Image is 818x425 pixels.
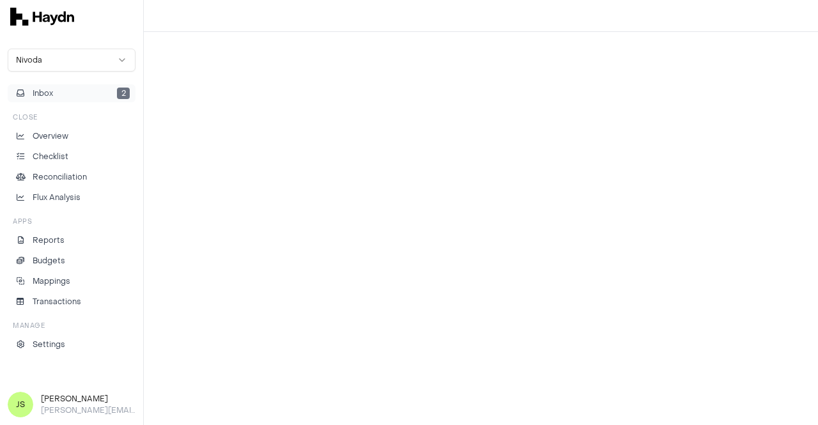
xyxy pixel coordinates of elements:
span: 2 [117,88,130,99]
img: svg+xml,%3c [10,8,74,26]
p: Overview [33,130,68,142]
button: Inbox2 [8,84,135,102]
h3: Apps [13,217,32,226]
p: [PERSON_NAME][EMAIL_ADDRESS][DOMAIN_NAME] [41,405,135,416]
a: Reconciliation [8,168,135,186]
h3: Close [13,112,38,122]
a: Mappings [8,272,135,290]
h3: [PERSON_NAME] [41,393,135,405]
a: Transactions [8,293,135,311]
span: JS [8,392,33,417]
a: Checklist [8,148,135,166]
p: Reconciliation [33,171,87,183]
p: Budgets [33,255,65,267]
p: Transactions [33,296,81,307]
p: Flux Analysis [33,192,81,203]
p: Checklist [33,151,68,162]
a: Reports [8,231,135,249]
h3: Manage [13,321,45,330]
a: Settings [8,336,135,353]
p: Settings [33,339,65,350]
a: Overview [8,127,135,145]
p: Reports [33,235,65,246]
p: Mappings [33,275,70,287]
a: Budgets [8,252,135,270]
a: Flux Analysis [8,189,135,206]
span: Inbox [33,88,53,99]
